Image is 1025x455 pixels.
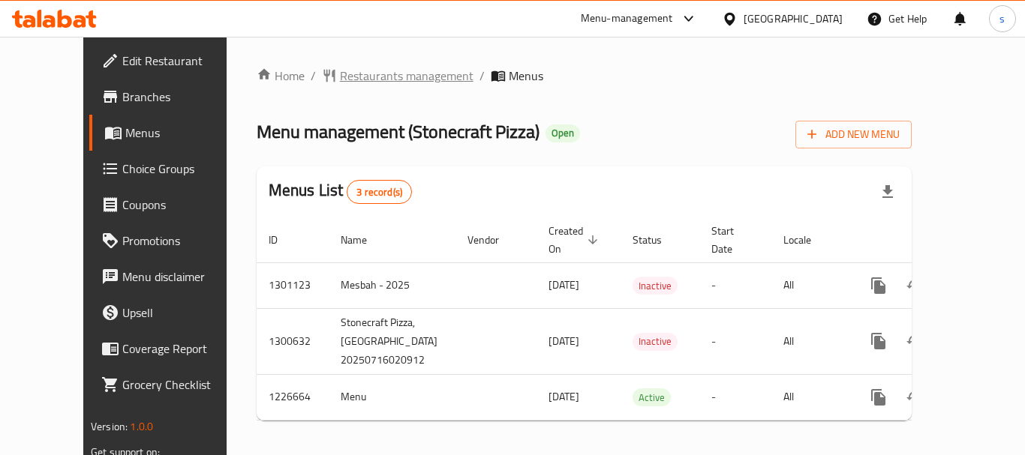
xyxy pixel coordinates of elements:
span: Inactive [633,277,678,295]
th: Actions [849,217,1017,263]
span: Name [341,231,386,249]
td: 1226664 [257,374,329,420]
a: Promotions [89,223,254,259]
span: Restaurants management [340,67,473,85]
span: Upsell [122,304,242,322]
span: Inactive [633,333,678,350]
td: All [771,262,849,308]
span: [DATE] [549,275,579,295]
span: Active [633,389,671,406]
span: Choice Groups [122,160,242,178]
span: Open [546,127,580,139]
span: Status [633,231,681,249]
button: Change Status [897,379,933,415]
nav: breadcrumb [257,67,912,85]
span: Menus [509,67,543,85]
td: Menu [329,374,455,420]
div: Menu-management [581,10,673,28]
span: s [999,10,1005,27]
div: Inactive [633,277,678,295]
div: Export file [870,174,906,210]
span: Created On [549,222,603,258]
span: 3 record(s) [347,185,411,199]
h2: Menus List [269,179,412,204]
a: Choice Groups [89,151,254,187]
span: Locale [783,231,831,249]
button: more [861,268,897,304]
span: [DATE] [549,331,579,351]
a: Upsell [89,295,254,331]
td: Stonecraft Pizza, [GEOGRAPHIC_DATA] 20250716020912 [329,308,455,374]
td: All [771,374,849,420]
span: Edit Restaurant [122,52,242,70]
span: Menu management ( Stonecraft Pizza ) [257,115,540,148]
a: Edit Restaurant [89,43,254,79]
button: Change Status [897,268,933,304]
div: Total records count [347,180,412,204]
span: Promotions [122,232,242,250]
td: - [699,308,771,374]
li: / [311,67,316,85]
span: Add New Menu [807,125,900,144]
button: Change Status [897,323,933,359]
td: All [771,308,849,374]
span: 1.0.0 [130,417,153,436]
span: Coverage Report [122,340,242,358]
td: 1301123 [257,262,329,308]
a: Home [257,67,305,85]
a: Menu disclaimer [89,259,254,295]
td: - [699,374,771,420]
span: [DATE] [549,387,579,406]
span: Version: [91,417,128,436]
li: / [479,67,485,85]
span: Start Date [711,222,753,258]
span: Branches [122,88,242,106]
a: Coupons [89,187,254,223]
td: 1300632 [257,308,329,374]
span: Grocery Checklist [122,376,242,394]
a: Branches [89,79,254,115]
span: Menus [125,124,242,142]
table: enhanced table [257,217,1017,421]
a: Grocery Checklist [89,367,254,403]
a: Coverage Report [89,331,254,367]
div: Inactive [633,333,678,351]
span: ID [269,231,297,249]
button: more [861,323,897,359]
span: Menu disclaimer [122,268,242,286]
span: Vendor [467,231,519,249]
div: [GEOGRAPHIC_DATA] [744,10,843,27]
a: Restaurants management [322,67,473,85]
div: Open [546,124,580,142]
td: - [699,262,771,308]
span: Coupons [122,196,242,214]
button: more [861,379,897,415]
a: Menus [89,115,254,151]
td: Mesbah - 2025 [329,262,455,308]
button: Add New Menu [795,121,912,148]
